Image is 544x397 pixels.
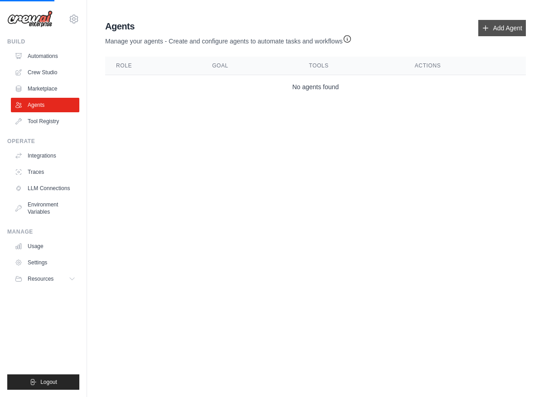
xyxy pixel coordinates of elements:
th: Role [105,57,201,75]
button: Resources [11,272,79,286]
img: Logo [7,10,53,28]
td: No agents found [105,75,526,99]
a: Marketplace [11,81,79,96]
a: Agents [11,98,79,112]
h2: Agents [105,20,352,33]
a: Environment Variables [11,197,79,219]
a: Settings [11,255,79,270]
p: Manage your agents - Create and configure agents to automate tasks and workflows [105,33,352,46]
a: Usage [11,239,79,254]
a: Add Agent [478,20,526,36]
div: Operate [7,138,79,145]
span: Logout [40,378,57,386]
a: LLM Connections [11,181,79,196]
span: Resources [28,275,53,282]
a: Automations [11,49,79,63]
th: Tools [298,57,403,75]
th: Actions [404,57,526,75]
a: Crew Studio [11,65,79,80]
div: Build [7,38,79,45]
a: Integrations [11,148,79,163]
button: Logout [7,374,79,390]
a: Tool Registry [11,114,79,129]
th: Goal [201,57,298,75]
div: Manage [7,228,79,235]
a: Traces [11,165,79,179]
